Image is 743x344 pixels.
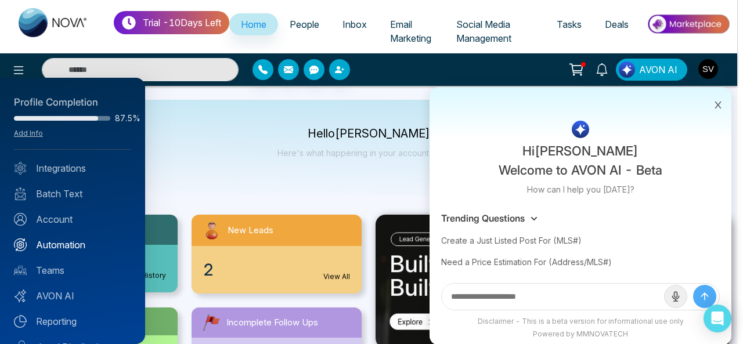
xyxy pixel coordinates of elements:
[14,213,27,226] img: Account.svg
[14,264,27,277] img: team.svg
[704,305,731,332] div: Open Intercom Messenger
[115,114,131,122] span: 87.5%
[14,162,27,175] img: Integrated.svg
[14,263,131,277] a: Teams
[14,289,27,302] img: Avon-AI.svg
[14,238,131,252] a: Automation
[14,187,131,201] a: Batch Text
[14,161,131,175] a: Integrations
[14,314,131,328] a: Reporting
[14,95,131,110] div: Profile Completion
[14,212,131,226] a: Account
[14,187,27,200] img: batch_text_white.png
[14,129,43,137] a: Add Info
[14,238,27,251] img: Automation.svg
[14,289,131,303] a: AVON AI
[14,315,27,328] img: Reporting.svg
